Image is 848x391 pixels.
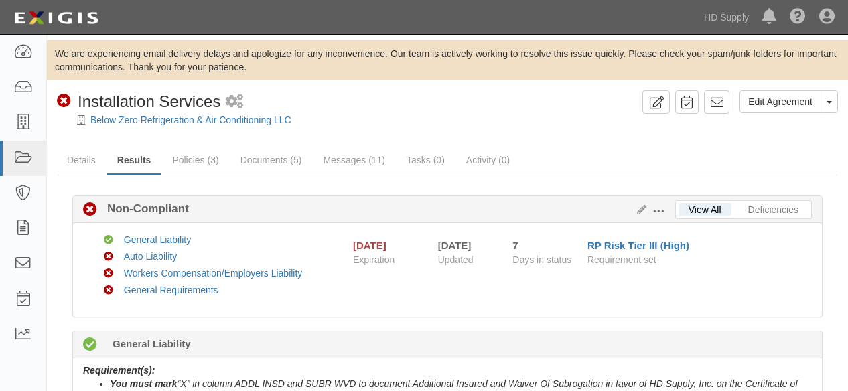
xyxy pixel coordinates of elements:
[697,4,756,31] a: HD Supply
[124,234,191,245] a: General Liability
[83,338,97,352] i: Compliant 321 days (since 09/26/2024)
[512,238,577,252] div: Since 08/06/2025
[438,254,474,265] span: Updated
[632,204,646,215] a: Edit Results
[78,92,220,110] span: Installation Services
[456,147,520,173] a: Activity (0)
[57,147,106,173] a: Details
[104,286,113,295] i: Non-Compliant
[83,365,155,376] b: Requirement(s):
[104,236,113,245] i: Compliant
[104,252,113,262] i: Non-Compliant
[162,147,228,173] a: Policies (3)
[113,337,191,351] b: General Liability
[57,94,71,108] i: Non-Compliant
[313,147,395,173] a: Messages (11)
[512,254,571,265] span: Days in status
[104,269,113,279] i: Non-Compliant
[353,238,386,252] div: [DATE]
[679,203,731,216] a: View All
[97,201,189,217] b: Non-Compliant
[83,203,97,217] i: Non-Compliant
[107,147,161,175] a: Results
[738,203,808,216] a: Deficiencies
[230,147,312,173] a: Documents (5)
[353,253,428,266] span: Expiration
[438,238,493,252] div: [DATE]
[739,90,821,113] a: Edit Agreement
[110,378,178,389] u: You must mark
[47,47,848,74] div: We are experiencing email delivery delays and apologize for any inconvenience. Our team is active...
[124,268,303,279] a: Workers Compensation/Employers Liability
[790,9,806,25] i: Help Center - Complianz
[397,147,455,173] a: Tasks (0)
[124,251,177,262] a: Auto Liability
[124,285,218,295] a: General Requirements
[587,240,689,251] a: RP Risk Tier III (High)
[587,254,656,265] span: Requirement set
[90,114,291,125] a: Below Zero Refrigeration & Air Conditioning LLC
[10,6,102,30] img: logo-5460c22ac91f19d4615b14bd174203de0afe785f0fc80cf4dbbc73dc1793850b.png
[57,90,220,113] div: Installation Services
[226,95,243,109] i: 1 scheduled workflow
